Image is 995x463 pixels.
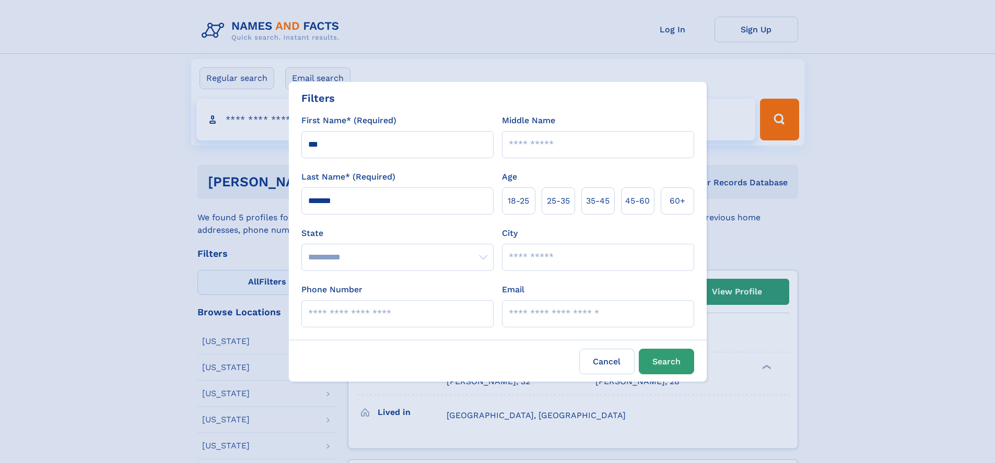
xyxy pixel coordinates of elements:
[670,195,685,207] span: 60+
[625,195,650,207] span: 45‑60
[301,227,494,240] label: State
[502,171,517,183] label: Age
[547,195,570,207] span: 25‑35
[502,114,555,127] label: Middle Name
[639,349,694,374] button: Search
[301,171,395,183] label: Last Name* (Required)
[301,283,362,296] label: Phone Number
[301,114,396,127] label: First Name* (Required)
[502,227,518,240] label: City
[301,90,335,106] div: Filters
[586,195,610,207] span: 35‑45
[579,349,635,374] label: Cancel
[502,283,524,296] label: Email
[508,195,529,207] span: 18‑25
